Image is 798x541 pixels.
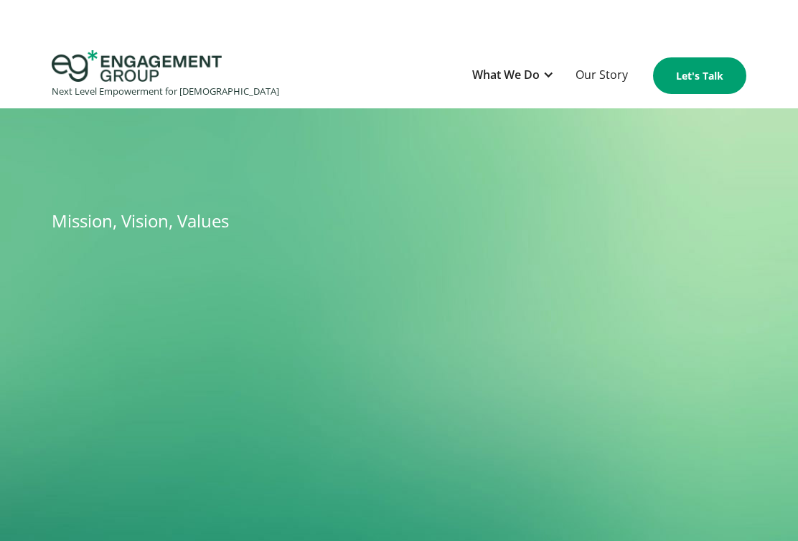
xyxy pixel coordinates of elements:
[52,50,222,82] img: Engagement Group Logo Icon
[653,57,746,94] a: Let's Talk
[52,50,279,101] a: Next Level Empowerment for [DEMOGRAPHIC_DATA]
[52,205,746,237] h1: Mission, Vision, Values
[472,65,540,85] div: What We Do
[568,58,635,93] a: Our Story
[52,82,279,101] div: Next Level Empowerment for [DEMOGRAPHIC_DATA]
